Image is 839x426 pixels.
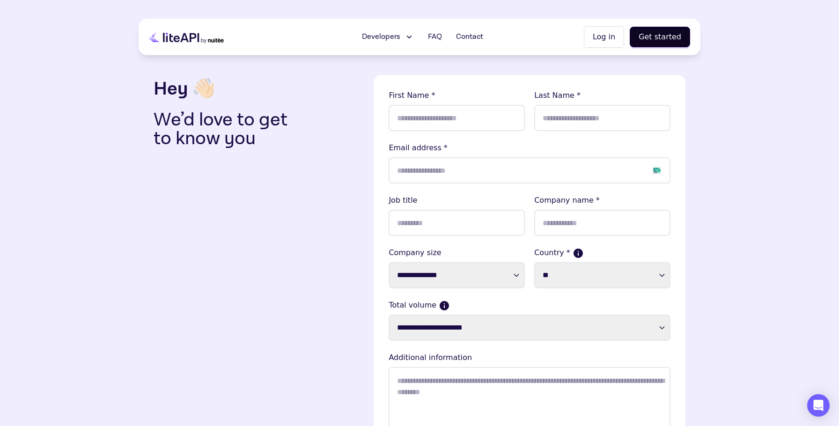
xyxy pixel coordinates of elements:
button: If more than one country, please select where the majority of your sales come from. [574,249,582,257]
lable: Additional information [389,352,670,363]
label: Total volume [389,300,670,311]
span: FAQ [428,31,442,43]
lable: First Name * [389,90,525,101]
lable: Company name * [534,195,670,206]
a: Contact [450,28,489,46]
h3: Hey 👋🏻 [154,75,366,103]
p: We’d love to get to know you [154,110,302,148]
span: Developers [362,31,400,43]
lable: Job title [389,195,525,206]
button: Current monthly volume your business makes in USD [440,301,449,310]
lable: Email address * [389,142,670,154]
button: Developers [356,28,419,46]
div: Open Intercom Messenger [807,394,830,417]
a: FAQ [422,28,448,46]
span: Contact [456,31,483,43]
label: Company size [389,247,525,258]
button: Log in [584,26,624,48]
label: Country * [534,247,670,258]
button: Get started [630,27,690,47]
lable: Last Name * [534,90,670,101]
